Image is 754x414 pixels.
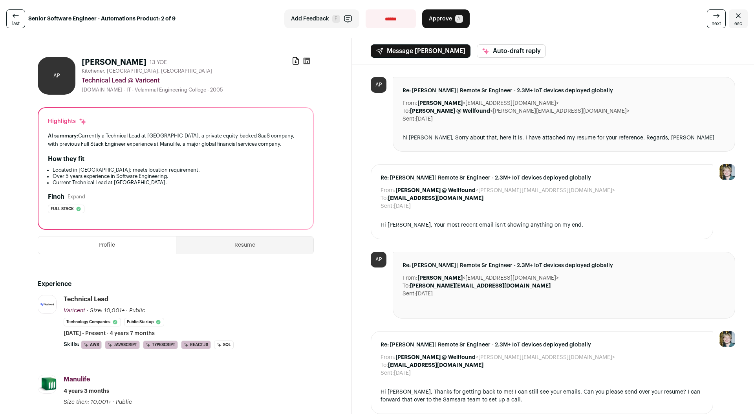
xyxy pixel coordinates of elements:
span: Re: [PERSON_NAME] | Remote Sr Engineer - 2.3M+ IoT devices deployed globally [381,341,703,349]
span: Approve [429,15,452,23]
span: Size then: 10,001+ [64,399,111,405]
dt: To: [381,361,388,369]
li: JavaScript [105,341,140,349]
b: [EMAIL_ADDRESS][DOMAIN_NAME] [388,363,483,368]
a: Close [729,9,748,28]
li: Located in [GEOGRAPHIC_DATA]; meets location requirement. [53,167,304,173]
span: 4 years 3 months [64,387,109,395]
dd: <[PERSON_NAME][EMAIL_ADDRESS][DOMAIN_NAME]> [410,107,630,115]
dt: From: [403,99,417,107]
span: · [126,307,128,315]
span: · [113,398,114,406]
button: Profile [38,236,176,254]
b: [PERSON_NAME] [417,101,463,106]
div: AP [38,57,75,95]
div: 13 YOE [150,59,167,66]
dd: [DATE] [416,115,433,123]
span: Varicent [64,308,85,313]
li: SQL [214,341,234,349]
dt: Sent: [403,115,416,123]
span: last [12,20,20,27]
button: Expand [68,194,85,200]
button: Add Feedback F [284,9,359,28]
dd: <[PERSON_NAME][EMAIL_ADDRESS][DOMAIN_NAME]> [395,187,615,194]
button: Message [PERSON_NAME] [371,44,470,58]
span: Skills: [64,341,79,348]
span: Public [116,399,132,405]
span: Public [129,308,145,313]
b: [PERSON_NAME] [417,275,463,281]
span: F [332,15,340,23]
img: bf136246470b8eb1f2e00a63a3f8bbb77a19bfeee4226475b8dec2c9d2e514d2.jpg [38,375,56,393]
dt: From: [381,354,395,361]
div: Highlights [48,117,87,125]
dt: To: [381,194,388,202]
span: esc [734,20,742,27]
span: A [455,15,463,23]
img: 6494470-medium_jpg [719,164,735,180]
dd: [DATE] [416,290,433,298]
b: [EMAIL_ADDRESS][DOMAIN_NAME] [388,196,483,201]
img: 6494470-medium_jpg [719,331,735,347]
dt: To: [403,107,410,115]
dt: Sent: [403,290,416,298]
div: Technical Lead @ Varicent [82,76,314,85]
li: TypeScript [143,341,178,349]
button: Resume [176,236,314,254]
dt: From: [403,274,417,282]
h2: How they fit [48,154,84,164]
h2: Experience [38,279,314,289]
li: Current Technical Lead at [GEOGRAPHIC_DATA]. [53,180,304,186]
strong: Senior Software Engineer - Automations Product: 2 of 9 [28,15,176,23]
div: Currently a Technical Lead at [GEOGRAPHIC_DATA], a private equity-backed SaaS company, with previ... [48,132,304,148]
div: Hi [PERSON_NAME], Your most recent email isn't showing anything on my end. [381,221,703,229]
span: · Size: 10,001+ [87,308,124,313]
span: AI summary: [48,133,78,138]
dt: To: [403,282,410,290]
li: Public Startup [124,318,164,326]
b: [PERSON_NAME] @ Wellfound [395,188,476,193]
button: Approve A [422,9,470,28]
li: Technology Companies [64,318,121,326]
dt: Sent: [381,202,394,210]
a: last [6,9,25,28]
span: [DATE] - Present · 4 years 7 months [64,330,155,337]
div: [DOMAIN_NAME] - IT - Velammal Engineering College - 2005 [82,87,314,93]
dd: <[EMAIL_ADDRESS][DOMAIN_NAME]> [417,99,559,107]
dd: [DATE] [394,202,411,210]
h2: Finch [48,192,64,202]
img: 4acec2eb594b82450470b8e09b943cd4a5bc581658a643c4028824ffaaa2cfdc [38,295,56,313]
li: AWS [81,341,102,349]
dd: [DATE] [394,369,411,377]
div: AP [371,77,386,93]
span: Full stack [51,205,74,213]
li: React.js [181,341,211,349]
h1: [PERSON_NAME] [82,57,146,68]
button: Auto-draft reply [477,44,546,58]
div: AP [371,252,386,267]
dt: Sent: [381,369,394,377]
span: Re: [PERSON_NAME] | Remote Sr Engineer - 2.3M+ IoT devices deployed globally [403,87,725,95]
span: Kitchener, [GEOGRAPHIC_DATA], [GEOGRAPHIC_DATA] [82,68,212,74]
b: [PERSON_NAME] @ Wellfound [395,355,476,360]
div: Technical Lead [64,295,108,304]
div: hi [PERSON_NAME], Sorry about that, here it is. I have attached my resume for your reference. Reg... [403,134,725,142]
span: Re: [PERSON_NAME] | Remote Sr Engineer - 2.3M+ IoT devices deployed globally [403,262,725,269]
dt: From: [381,187,395,194]
span: Re: [PERSON_NAME] | Remote Sr Engineer - 2.3M+ IoT devices deployed globally [381,174,703,182]
b: [PERSON_NAME] @ Wellfound [410,108,490,114]
span: Manulife [64,376,90,383]
span: Add Feedback [291,15,329,23]
dd: <[EMAIL_ADDRESS][DOMAIN_NAME]> [417,274,559,282]
dd: <[PERSON_NAME][EMAIL_ADDRESS][DOMAIN_NAME]> [395,354,615,361]
a: next [707,9,726,28]
b: [PERSON_NAME][EMAIL_ADDRESS][DOMAIN_NAME] [410,283,551,289]
div: Hi [PERSON_NAME], Thanks for getting back to me! I can still see your emails. Can you please send... [381,388,703,404]
li: Over 5 years experience in Software Engineering. [53,173,304,180]
span: next [712,20,721,27]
